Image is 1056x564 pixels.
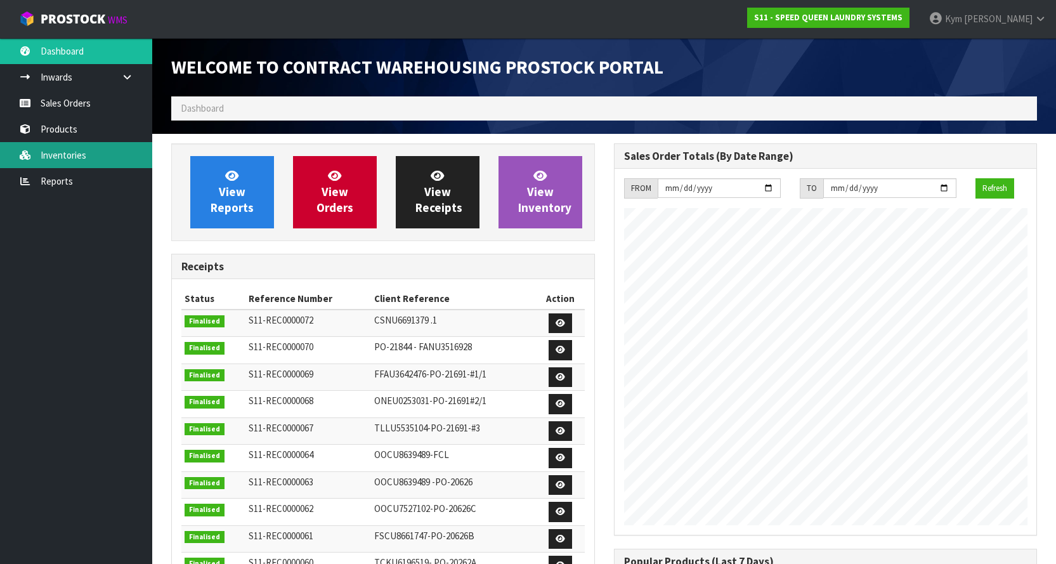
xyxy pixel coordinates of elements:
span: Finalised [185,423,225,436]
span: PO-21844 - FANU3516928 [374,341,472,353]
img: cube-alt.png [19,11,35,27]
span: Finalised [185,342,225,355]
span: Finalised [185,504,225,516]
span: S11-REC0000063 [249,476,313,488]
span: FFAU3642476-PO-21691-#1/1 [374,368,486,380]
th: Reference Number [245,289,371,309]
th: Client Reference [371,289,536,309]
a: ViewInventory [499,156,582,228]
span: S11-REC0000061 [249,530,313,542]
a: ViewOrders [293,156,377,228]
span: S11-REC0000062 [249,502,313,515]
span: [PERSON_NAME] [964,13,1033,25]
span: Finalised [185,315,225,328]
span: FSCU8661747-PO-20626B [374,530,474,542]
h3: Receipts [181,261,585,273]
span: Kym [945,13,962,25]
span: Welcome to Contract Warehousing ProStock Portal [171,55,663,79]
span: S11-REC0000068 [249,395,313,407]
span: TLLU5535104-PO-21691-#3 [374,422,480,434]
span: CSNU6691379 .1 [374,314,437,326]
span: ProStock [41,11,105,27]
span: Finalised [185,450,225,462]
div: FROM [624,178,658,199]
span: OOCU8639489-FCL [374,449,449,461]
span: ONEU0253031-PO-21691#2/1 [374,395,486,407]
span: S11-REC0000070 [249,341,313,353]
span: Finalised [185,477,225,490]
a: ViewReports [190,156,274,228]
span: Finalised [185,531,225,544]
span: Dashboard [181,102,224,114]
span: Finalised [185,396,225,409]
a: ViewReceipts [396,156,479,228]
span: View Receipts [415,168,462,216]
span: S11-REC0000067 [249,422,313,434]
small: WMS [108,14,127,26]
span: View Reports [211,168,254,216]
strong: S11 - SPEED QUEEN LAUNDRY SYSTEMS [754,12,903,23]
div: TO [800,178,823,199]
th: Status [181,289,245,309]
th: Action [536,289,585,309]
h3: Sales Order Totals (By Date Range) [624,150,1027,162]
span: OOCU8639489 -PO-20626 [374,476,473,488]
span: Finalised [185,369,225,382]
span: S11-REC0000072 [249,314,313,326]
span: S11-REC0000069 [249,368,313,380]
span: View Inventory [518,168,571,216]
span: View Orders [316,168,353,216]
span: S11-REC0000064 [249,449,313,461]
button: Refresh [975,178,1014,199]
span: OOCU7527102-PO-20626C [374,502,476,515]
